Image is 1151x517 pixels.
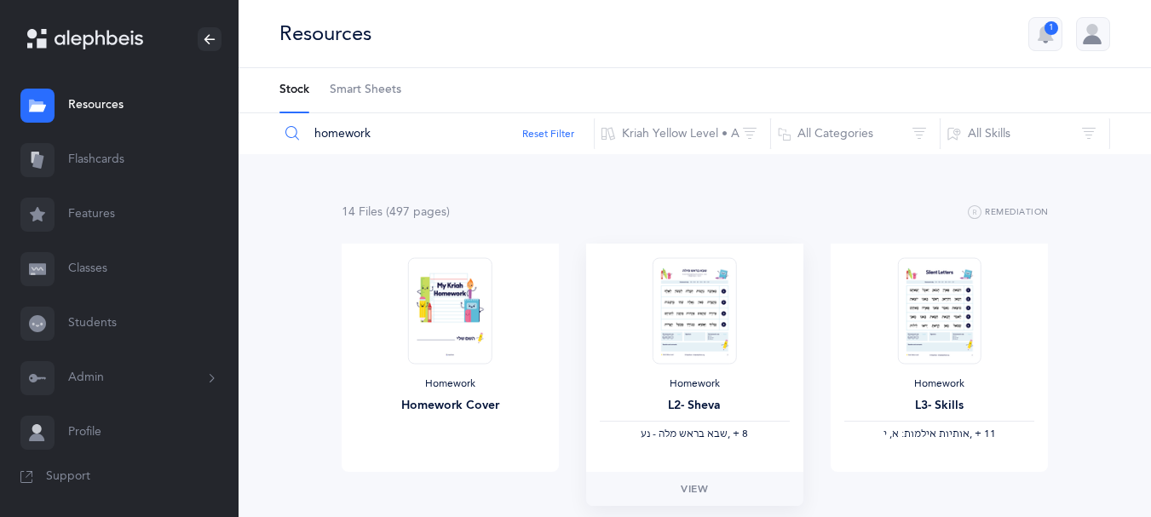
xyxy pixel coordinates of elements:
[968,203,1049,223] button: Remediation
[600,377,790,391] div: Homework
[386,205,450,219] span: (497 page )
[600,428,790,441] div: ‪, + 8‬
[330,82,401,99] span: Smart Sheets
[641,428,728,439] span: ‫שבא בראש מלה - נע‬
[586,472,803,506] a: View
[844,377,1034,391] div: Homework
[844,428,1034,441] div: ‪, + 11‬
[898,257,981,364] img: Homework_L3_Skills_Y_EN_thumbnail_1741229587.png
[770,113,941,154] button: All Categories
[600,397,790,415] div: L2- Sheva
[441,205,446,219] span: s
[940,113,1110,154] button: All Skills
[46,468,90,485] span: Support
[522,126,574,141] button: Reset Filter
[844,397,1034,415] div: L3- Skills
[355,397,545,415] div: Homework Cover
[408,257,492,364] img: Homework-Cover-EN_thumbnail_1597602968.png
[653,257,736,364] img: Homework_L8_Sheva_O-A_Yellow_EN_thumbnail_1754036707.png
[342,205,383,219] span: 14 File
[1045,21,1058,35] div: 1
[355,377,545,391] div: Homework
[377,205,383,219] span: s
[681,481,708,497] span: View
[883,428,970,439] span: ‫אותיות אילמות: א, י‬
[279,113,595,154] input: Search Resources
[279,20,371,48] div: Resources
[1028,17,1062,51] button: 1
[594,113,771,154] button: Kriah Yellow Level • A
